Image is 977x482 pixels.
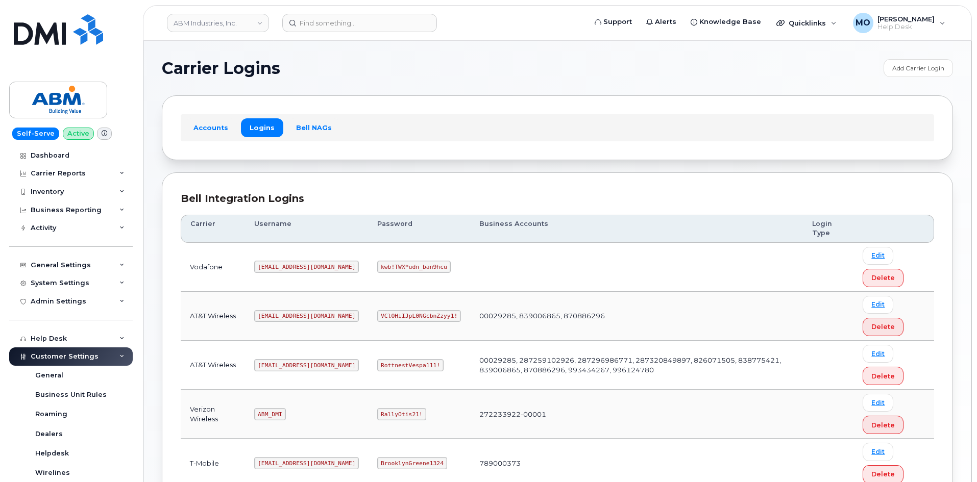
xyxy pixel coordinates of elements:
[863,318,903,336] button: Delete
[368,215,470,243] th: Password
[871,273,895,283] span: Delete
[181,191,934,206] div: Bell Integration Logins
[470,390,803,439] td: 272233922-00001
[470,215,803,243] th: Business Accounts
[871,420,895,430] span: Delete
[863,296,893,314] a: Edit
[254,310,359,322] code: [EMAIL_ADDRESS][DOMAIN_NAME]
[185,118,237,137] a: Accounts
[245,215,368,243] th: Username
[470,292,803,341] td: 00029285, 839006865, 870886296
[863,416,903,434] button: Delete
[181,215,245,243] th: Carrier
[871,371,895,381] span: Delete
[377,408,426,420] code: RallyOtis21!
[863,443,893,461] a: Edit
[377,457,447,469] code: BrooklynGreene1324
[181,341,245,390] td: AT&T Wireless
[863,269,903,287] button: Delete
[181,243,245,292] td: Vodafone
[884,59,953,77] a: Add Carrier Login
[377,359,444,371] code: RottnestVespa111!
[181,292,245,341] td: AT&T Wireless
[863,247,893,265] a: Edit
[863,394,893,412] a: Edit
[241,118,283,137] a: Logins
[162,61,280,76] span: Carrier Logins
[254,457,359,469] code: [EMAIL_ADDRESS][DOMAIN_NAME]
[803,215,853,243] th: Login Type
[863,345,893,363] a: Edit
[871,469,895,479] span: Delete
[287,118,340,137] a: Bell NAGs
[377,261,450,273] code: kwb!TWX*udn_ban9hcu
[254,261,359,273] code: [EMAIL_ADDRESS][DOMAIN_NAME]
[254,359,359,371] code: [EMAIL_ADDRESS][DOMAIN_NAME]
[377,310,461,322] code: VClOHiIJpL0NGcbnZzyy1!
[863,367,903,385] button: Delete
[470,341,803,390] td: 00029285, 287259102926, 287296986771, 287320849897, 826071505, 838775421, 839006865, 870886296, 9...
[254,408,285,420] code: ABM_DMI
[871,322,895,332] span: Delete
[181,390,245,439] td: Verizon Wireless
